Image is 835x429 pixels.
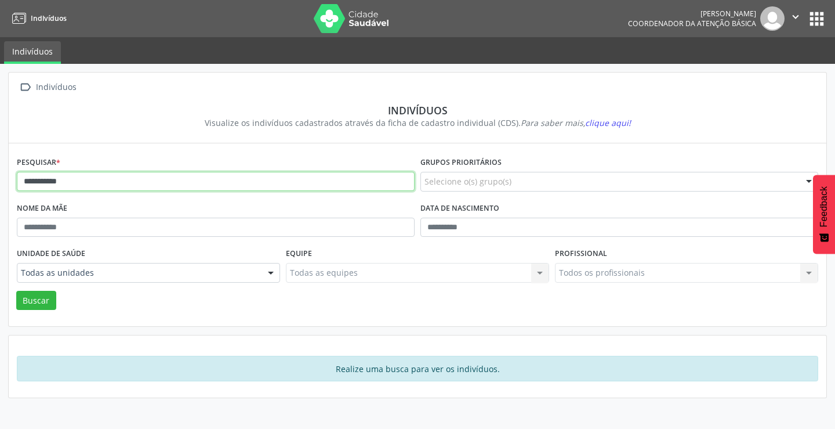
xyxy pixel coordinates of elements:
[555,245,607,263] label: Profissional
[17,79,34,96] i: 
[420,154,502,172] label: Grupos prioritários
[17,200,67,218] label: Nome da mãe
[25,104,810,117] div: Indivíduos
[585,117,631,128] span: clique aqui!
[4,41,61,64] a: Indivíduos
[17,79,78,96] a:  Indivíduos
[813,175,835,254] button: Feedback - Mostrar pesquisa
[31,13,67,23] span: Indivíduos
[17,356,818,381] div: Realize uma busca para ver os indivíduos.
[16,291,56,311] button: Buscar
[8,9,67,28] a: Indivíduos
[785,6,807,31] button: 
[819,186,829,227] span: Feedback
[17,245,85,263] label: Unidade de saúde
[286,245,312,263] label: Equipe
[628,19,756,28] span: Coordenador da Atenção Básica
[628,9,756,19] div: [PERSON_NAME]
[760,6,785,31] img: img
[521,117,631,128] i: Para saber mais,
[25,117,810,129] div: Visualize os indivíduos cadastrados através da ficha de cadastro individual (CDS).
[17,154,60,172] label: Pesquisar
[424,175,511,188] span: Selecione o(s) grupo(s)
[34,79,78,96] div: Indivíduos
[807,9,827,29] button: apps
[21,267,256,279] span: Todas as unidades
[420,200,499,218] label: Data de nascimento
[789,10,802,23] i: 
